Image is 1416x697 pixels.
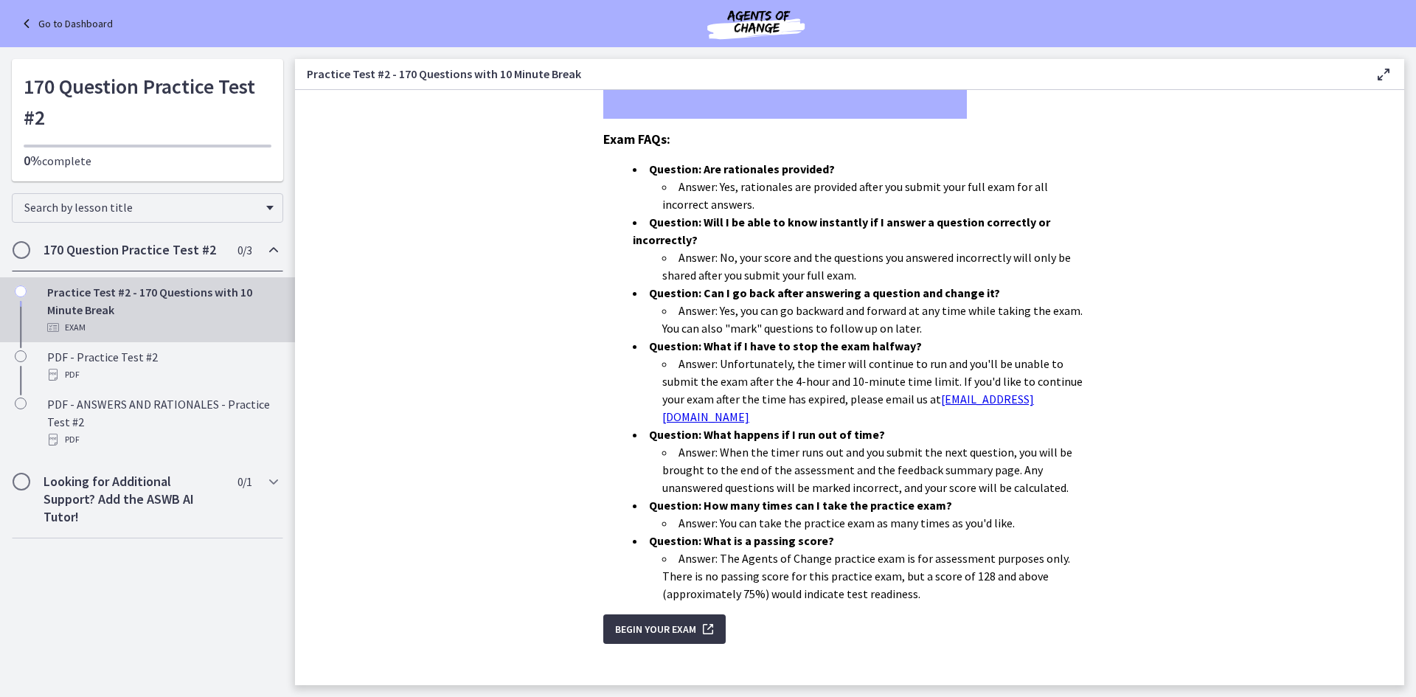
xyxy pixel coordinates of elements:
[649,427,885,442] strong: Question: What happens if I run out of time?
[662,355,1096,426] li: Answer: Unfortunately, the timer will continue to run and you'll be unable to submit the exam aft...
[47,348,277,384] div: PDF - Practice Test #2
[47,283,277,336] div: Practice Test #2 - 170 Questions with 10 Minute Break
[603,614,726,644] button: Begin Your Exam
[662,549,1096,603] li: Answer: The Agents of Change practice exam is for assessment purposes only. There is no passing s...
[667,6,844,41] img: Agents of Change
[237,241,251,259] span: 0 / 3
[649,285,1000,300] strong: Question: Can I go back after answering a question and change it?
[649,533,834,548] strong: Question: What is a passing score?
[615,620,696,638] span: Begin Your Exam
[24,152,42,169] span: 0%
[662,249,1096,284] li: Answer: No, your score and the questions you answered incorrectly will only be shared after you s...
[47,431,277,448] div: PDF
[662,514,1096,532] li: Answer: You can take the practice exam as many times as you'd like.
[24,152,271,170] p: complete
[237,473,251,490] span: 0 / 1
[47,366,277,384] div: PDF
[18,15,113,32] a: Go to Dashboard
[633,215,1050,247] strong: Question: Will I be able to know instantly if I answer a question correctly or incorrectly?
[662,302,1096,337] li: Answer: Yes, you can go backward and forward at any time while taking the exam. You can also "mar...
[24,200,259,215] span: Search by lesson title
[307,65,1351,83] h3: Practice Test #2 - 170 Questions with 10 Minute Break
[44,473,223,526] h2: Looking for Additional Support? Add the ASWB AI Tutor!
[12,193,283,223] div: Search by lesson title
[662,443,1096,496] li: Answer: When the timer runs out and you submit the next question, you will be brought to the end ...
[47,395,277,448] div: PDF - ANSWERS AND RATIONALES - Practice Test #2
[649,498,952,513] strong: Question: How many times can I take the practice exam?
[649,339,922,353] strong: Question: What if I have to stop the exam halfway?
[603,131,670,148] span: Exam FAQs:
[649,162,835,176] strong: Question: Are rationales provided?
[662,178,1096,213] li: Answer: Yes, rationales are provided after you submit your full exam for all incorrect answers.
[44,241,223,259] h2: 170 Question Practice Test #2
[24,71,271,133] h1: 170 Question Practice Test #2
[47,319,277,336] div: Exam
